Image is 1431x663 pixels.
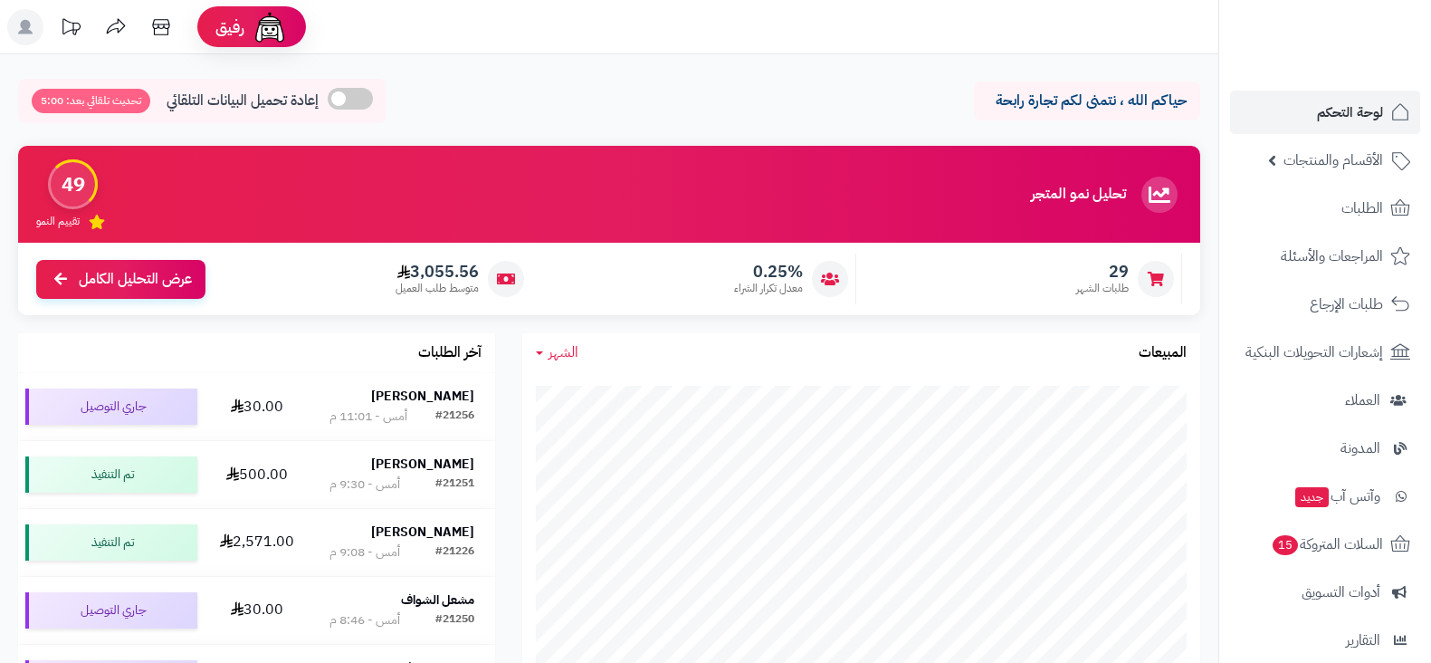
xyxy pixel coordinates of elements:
h3: تحليل نمو المتجر [1031,187,1126,203]
a: عرض التحليل الكامل [36,260,205,299]
span: العملاء [1345,388,1380,413]
a: لوحة التحكم [1230,91,1420,134]
td: 30.00 [205,373,309,440]
img: logo-2.png [1308,45,1414,83]
p: حياكم الله ، نتمنى لكم تجارة رابحة [987,91,1187,111]
div: #21256 [435,408,474,426]
div: أمس - 11:01 م [329,408,407,426]
span: المراجعات والأسئلة [1281,244,1383,269]
a: التقارير [1230,619,1420,662]
a: الشهر [536,342,578,363]
span: وآتس آب [1293,484,1380,509]
span: عرض التحليل الكامل [79,269,192,290]
div: #21226 [435,543,474,562]
span: المدونة [1340,436,1380,461]
div: جاري التوصيل [25,592,197,629]
span: تحديث تلقائي بعد: 5:00 [32,89,150,113]
span: جديد [1295,487,1329,507]
strong: [PERSON_NAME] [371,523,474,542]
td: 2,571.00 [205,509,309,576]
a: العملاء [1230,379,1420,422]
span: 0.25% [734,262,803,282]
span: طلبات الشهر [1076,281,1129,296]
span: الطلبات [1341,196,1383,221]
a: أدوات التسويق [1230,571,1420,614]
span: 29 [1076,262,1129,282]
div: أمس - 8:46 م [329,611,400,629]
span: معدل تكرار الشراء [734,281,803,296]
span: الشهر [549,341,578,363]
strong: مشعل الشواف [401,591,474,610]
a: وآتس آبجديد [1230,475,1420,518]
span: رفيق [215,16,244,38]
a: إشعارات التحويلات البنكية [1230,331,1420,374]
div: تم التنفيذ [25,456,197,493]
span: 3,055.56 [396,262,479,282]
a: الطلبات [1230,187,1420,230]
span: إشعارات التحويلات البنكية [1245,340,1383,365]
span: تقييم النمو [36,214,80,229]
a: المدونة [1230,427,1420,470]
td: 30.00 [205,577,309,644]
span: أدوات التسويق [1302,580,1380,605]
img: ai-face.png [252,9,288,45]
div: تم التنفيذ [25,524,197,561]
h3: آخر الطلبات [418,345,482,361]
a: طلبات الإرجاع [1230,283,1420,326]
td: 500.00 [205,441,309,508]
a: المراجعات والأسئلة [1230,235,1420,278]
div: أمس - 9:08 م [329,543,400,562]
span: لوحة التحكم [1317,100,1383,125]
div: جاري التوصيل [25,389,197,425]
a: تحديثات المنصة [48,9,93,50]
span: طلبات الإرجاع [1310,292,1383,317]
span: السلات المتروكة [1271,532,1383,557]
span: متوسط طلب العميل [396,281,479,296]
a: السلات المتروكة15 [1230,523,1420,566]
span: 15 [1273,535,1298,555]
span: التقارير [1346,628,1380,653]
strong: [PERSON_NAME] [371,455,474,474]
span: إعادة تحميل البيانات التلقائي [167,91,319,111]
span: الأقسام والمنتجات [1283,148,1383,173]
div: #21251 [435,476,474,494]
h3: المبيعات [1139,345,1187,361]
div: أمس - 9:30 م [329,476,400,494]
div: #21250 [435,611,474,629]
strong: [PERSON_NAME] [371,387,474,406]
